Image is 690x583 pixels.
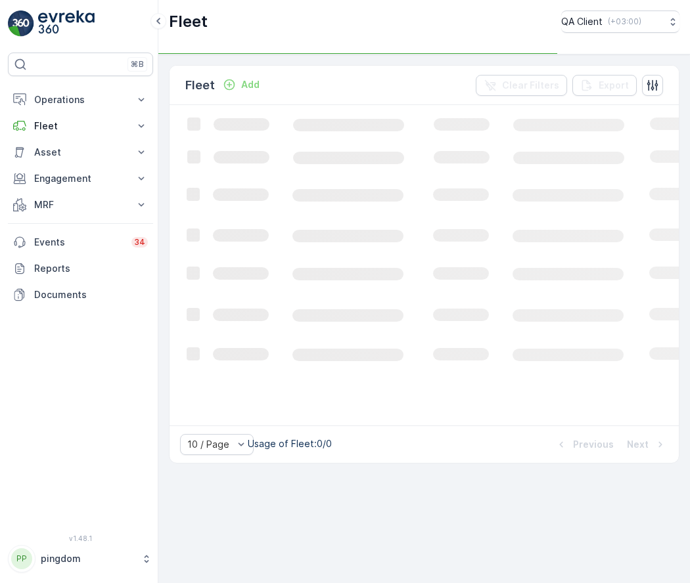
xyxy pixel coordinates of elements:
button: Export [572,75,637,96]
button: Clear Filters [476,75,567,96]
span: v 1.48.1 [8,534,153,542]
img: logo_light-DOdMpM7g.png [38,11,95,37]
p: 34 [134,237,145,248]
button: Operations [8,87,153,113]
p: Fleet [169,11,208,32]
p: Add [241,78,260,91]
p: Events [34,236,124,249]
div: PP [11,548,32,569]
p: Fleet [34,119,127,133]
p: ( +03:00 ) [608,16,641,27]
button: Fleet [8,113,153,139]
p: Next [627,438,649,451]
p: Previous [573,438,614,451]
button: Engagement [8,165,153,192]
button: Previous [553,437,615,452]
img: logo [8,11,34,37]
button: QA Client(+03:00) [561,11,679,33]
p: Operations [34,93,127,106]
a: Reports [8,255,153,282]
p: Asset [34,146,127,159]
p: QA Client [561,15,603,28]
p: pingdom [41,552,135,565]
p: ⌘B [131,59,144,70]
p: Export [599,79,629,92]
a: Documents [8,282,153,308]
p: Clear Filters [502,79,559,92]
button: PPpingdom [8,545,153,572]
p: Reports [34,262,148,275]
a: Events34 [8,229,153,255]
button: MRF [8,192,153,218]
p: Usage of Fleet : 0/0 [248,437,332,450]
p: Documents [34,288,148,301]
button: Next [626,437,668,452]
button: Add [218,77,265,93]
p: Engagement [34,172,127,185]
button: Asset [8,139,153,165]
p: Fleet [185,76,215,95]
p: MRF [34,198,127,211]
